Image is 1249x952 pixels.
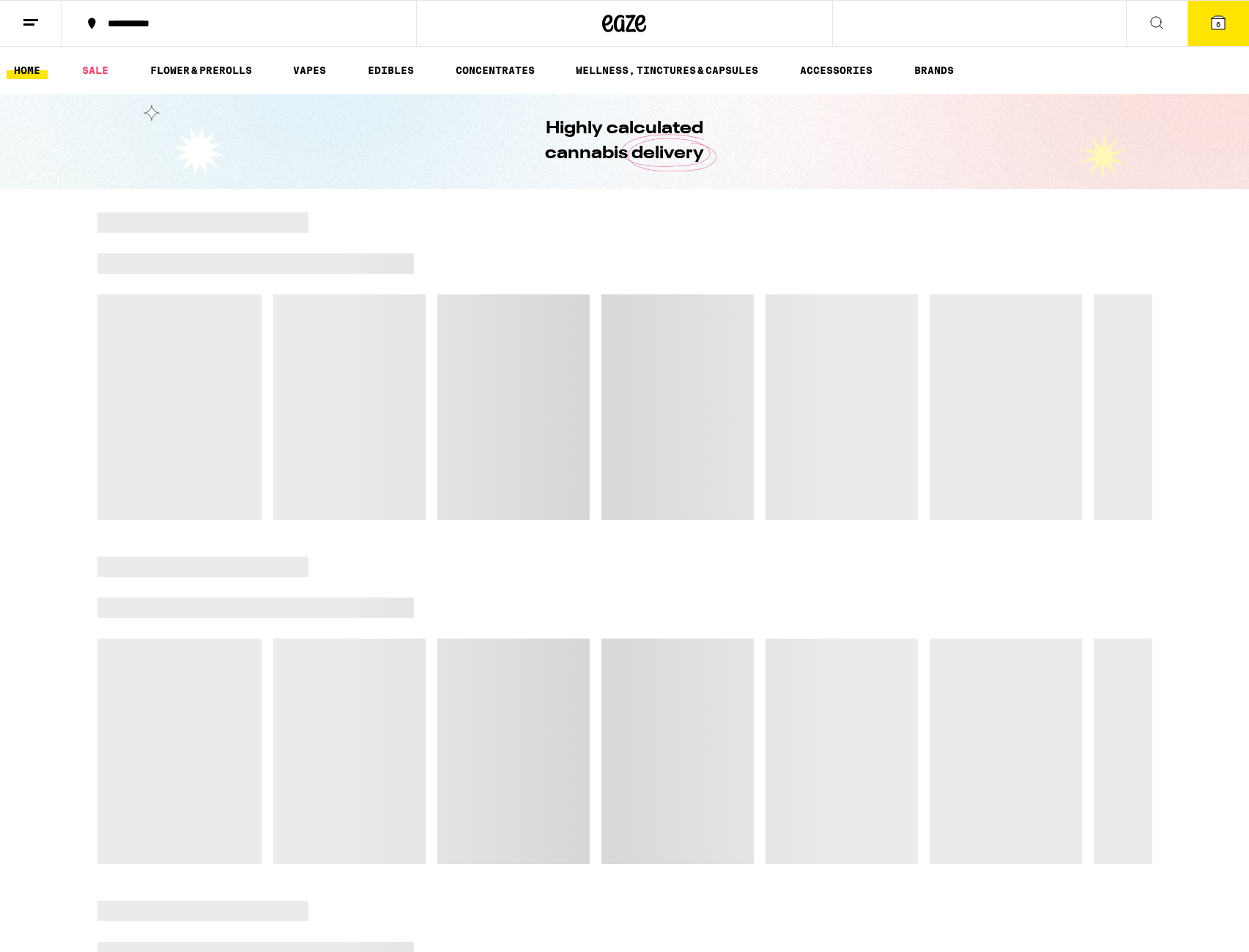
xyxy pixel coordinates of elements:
[907,62,961,79] button: BRANDS
[793,62,880,79] a: ACCESSORIES
[360,62,421,79] a: EDIBLES
[7,62,48,79] a: HOME
[1216,20,1220,29] span: 6
[143,62,259,79] a: FLOWER & PREROLLS
[286,62,333,79] a: VAPES
[504,116,746,166] h1: Highly calculated cannabis delivery
[1187,1,1249,46] button: 6
[568,62,766,79] a: WELLNESS, TINCTURES & CAPSULES
[75,62,116,79] a: SALE
[448,62,542,79] a: CONCENTRATES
